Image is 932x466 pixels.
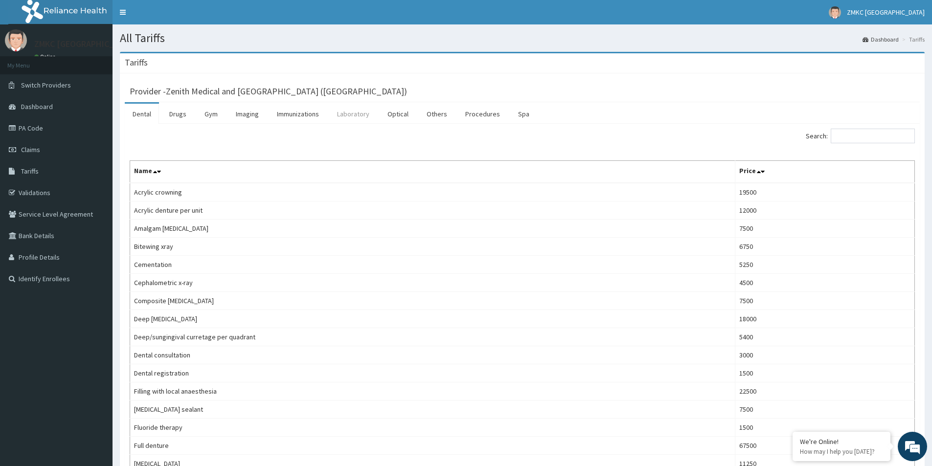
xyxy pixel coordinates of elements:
[735,400,914,419] td: 7500
[130,256,735,274] td: Cementation
[125,58,148,67] h3: Tariffs
[735,220,914,238] td: 7500
[130,419,735,437] td: Fluoride therapy
[735,201,914,220] td: 12000
[21,167,39,176] span: Tariffs
[130,382,735,400] td: Filling with local anaesthesia
[735,292,914,310] td: 7500
[269,104,327,124] a: Immunizations
[130,238,735,256] td: Bitewing xray
[735,161,914,183] th: Price
[735,328,914,346] td: 5400
[419,104,455,124] a: Others
[735,364,914,382] td: 1500
[900,35,925,44] li: Tariffs
[329,104,377,124] a: Laboratory
[34,40,137,48] p: ZMKC [GEOGRAPHIC_DATA]
[457,104,508,124] a: Procedures
[735,437,914,455] td: 67500
[120,32,925,44] h1: All Tariffs
[380,104,416,124] a: Optical
[130,220,735,238] td: Amalgam [MEDICAL_DATA]
[510,104,537,124] a: Spa
[735,310,914,328] td: 18000
[197,104,226,124] a: Gym
[800,437,883,446] div: We're Online!
[21,145,40,154] span: Claims
[21,102,53,111] span: Dashboard
[735,382,914,400] td: 22500
[130,201,735,220] td: Acrylic denture per unit
[847,8,925,17] span: ZMKC [GEOGRAPHIC_DATA]
[21,81,71,89] span: Switch Providers
[125,104,159,124] a: Dental
[130,161,735,183] th: Name
[735,256,914,274] td: 5250
[863,35,899,44] a: Dashboard
[130,400,735,419] td: [MEDICAL_DATA] sealant
[800,447,883,456] p: How may I help you today?
[831,129,915,143] input: Search:
[5,29,27,51] img: User Image
[34,53,58,60] a: Online
[735,274,914,292] td: 4500
[735,419,914,437] td: 1500
[130,310,735,328] td: Deep [MEDICAL_DATA]
[130,437,735,455] td: Full denture
[735,183,914,201] td: 19500
[228,104,267,124] a: Imaging
[130,87,407,96] h3: Provider - Zenith Medical and [GEOGRAPHIC_DATA] ([GEOGRAPHIC_DATA])
[130,328,735,346] td: Deep/sungingival curretage per quadrant
[130,364,735,382] td: Dental registration
[735,346,914,364] td: 3000
[130,274,735,292] td: Cephalometric x-ray
[806,129,915,143] label: Search:
[161,104,194,124] a: Drugs
[735,238,914,256] td: 6750
[130,346,735,364] td: Dental consultation
[130,292,735,310] td: Composite [MEDICAL_DATA]
[130,183,735,201] td: Acrylic crowning
[829,6,841,19] img: User Image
